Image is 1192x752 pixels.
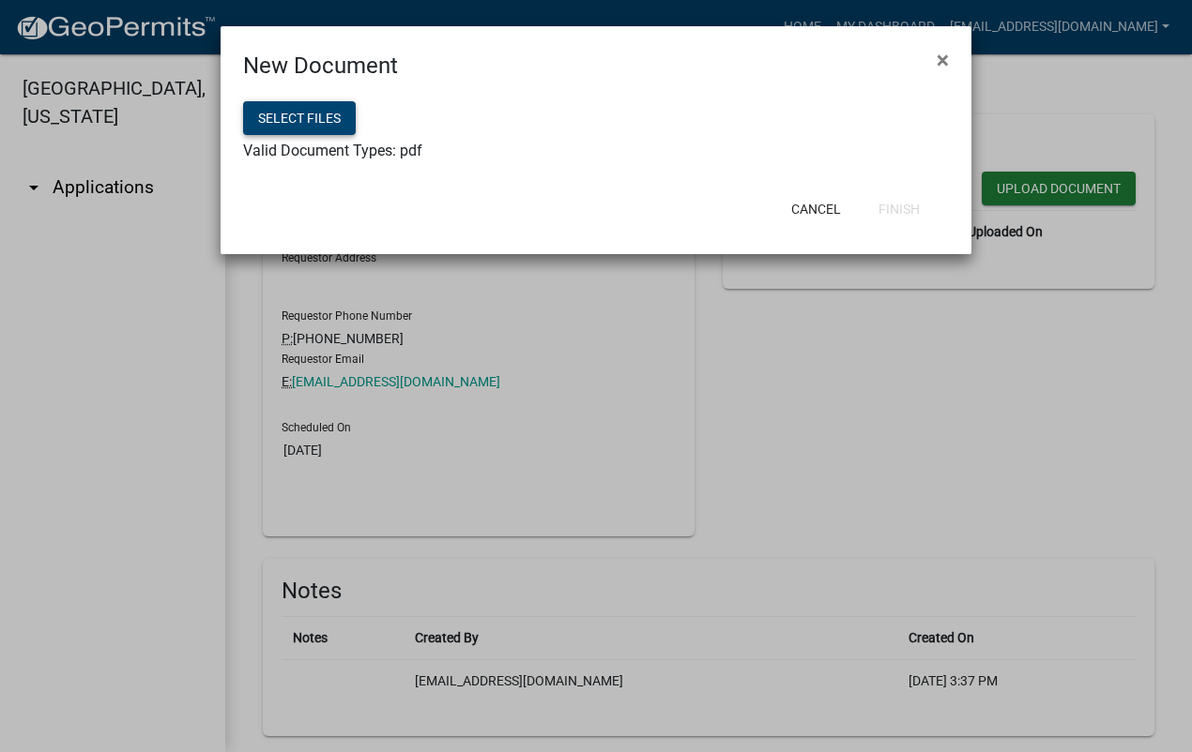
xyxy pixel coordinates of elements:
[922,34,964,86] button: Close
[937,47,949,73] span: ×
[243,101,356,135] button: Select files
[243,142,422,159] span: Valid Document Types: pdf
[243,49,398,83] h4: New Document
[776,192,856,226] button: Cancel
[863,192,935,226] button: Finish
